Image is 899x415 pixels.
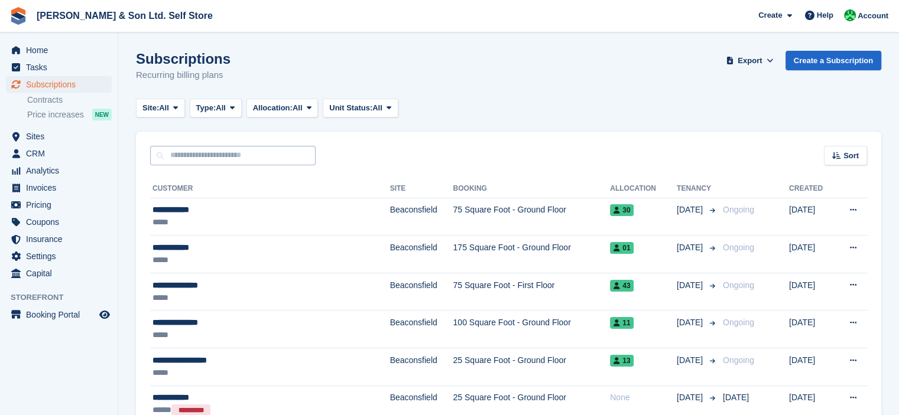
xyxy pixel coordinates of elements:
span: Type: [196,102,216,114]
h1: Subscriptions [136,51,231,67]
span: [DATE] [677,279,705,292]
button: Site: All [136,99,185,118]
span: All [159,102,169,114]
a: menu [6,197,112,213]
span: Insurance [26,231,97,247]
a: menu [6,145,112,162]
th: Customer [150,179,390,198]
div: None [610,391,677,404]
button: Type: All [190,99,242,118]
span: Ongoing [723,205,754,214]
a: menu [6,265,112,282]
div: NEW [92,109,112,120]
span: Create [758,9,782,21]
button: Unit Status: All [323,99,398,118]
td: [DATE] [789,348,834,386]
span: Coupons [26,214,97,230]
span: 01 [610,242,634,254]
button: Allocation: All [246,99,319,118]
a: Preview store [98,308,112,322]
span: 11 [610,317,634,329]
span: Analytics [26,162,97,179]
td: Beaconsfield [390,198,453,236]
td: [DATE] [789,236,834,273]
a: [PERSON_NAME] & Son Ltd. Self Store [32,6,218,25]
span: Sort [843,150,859,162]
span: Booking Portal [26,306,97,323]
span: Capital [26,265,97,282]
span: Invoices [26,179,97,196]
a: menu [6,42,112,58]
span: 30 [610,204,634,216]
a: menu [6,59,112,76]
a: menu [6,306,112,323]
a: Create a Subscription [786,51,881,70]
td: 100 Square Foot - Ground Floor [453,311,610,348]
span: CRM [26,145,97,162]
p: Recurring billing plans [136,68,231,82]
td: Beaconsfield [390,273,453,311]
span: All [216,102,226,114]
th: Allocation [610,179,677,198]
td: [DATE] [789,273,834,311]
a: menu [6,231,112,247]
a: Contracts [27,94,112,106]
th: Booking [453,179,610,198]
span: 43 [610,280,634,292]
span: Price increases [27,109,84,120]
span: Sites [26,128,97,145]
a: menu [6,248,112,264]
a: menu [6,162,112,179]
span: Storefront [11,292,118,303]
th: Tenancy [677,179,718,198]
td: 25 Square Foot - Ground Floor [453,348,610,386]
span: Account [858,10,888,22]
span: Site: [142,102,159,114]
span: Settings [26,248,97,264]
span: [DATE] [677,354,705,367]
span: All [293,102,303,114]
a: menu [6,76,112,93]
td: 175 Square Foot - Ground Floor [453,236,610,273]
td: [DATE] [789,311,834,348]
span: [DATE] [677,241,705,254]
a: menu [6,179,112,196]
th: Created [789,179,834,198]
span: Pricing [26,197,97,213]
span: [DATE] [677,204,705,216]
img: Kelly Lowe [844,9,856,21]
a: menu [6,214,112,230]
td: 75 Square Foot - First Floor [453,273,610,311]
span: Ongoing [723,280,754,290]
span: Unit Status: [329,102,372,114]
img: stora-icon-8386f47178a22dfd0bd8f6a31ec36ba5ce8667c1dd55bd0f319d3a0aa187defe.svg [9,7,27,25]
span: Tasks [26,59,97,76]
span: Ongoing [723,355,754,365]
a: Price increases NEW [27,108,112,121]
span: Ongoing [723,318,754,327]
a: menu [6,128,112,145]
button: Export [724,51,776,70]
span: Ongoing [723,243,754,252]
span: [DATE] [677,316,705,329]
span: 13 [610,355,634,367]
span: Help [817,9,833,21]
td: 75 Square Foot - Ground Floor [453,198,610,236]
td: Beaconsfield [390,236,453,273]
span: [DATE] [677,391,705,404]
td: Beaconsfield [390,311,453,348]
span: Home [26,42,97,58]
span: [DATE] [723,393,749,402]
span: Export [738,55,762,67]
td: [DATE] [789,198,834,236]
th: Site [390,179,453,198]
span: Subscriptions [26,76,97,93]
td: Beaconsfield [390,348,453,386]
span: Allocation: [253,102,293,114]
span: All [372,102,382,114]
